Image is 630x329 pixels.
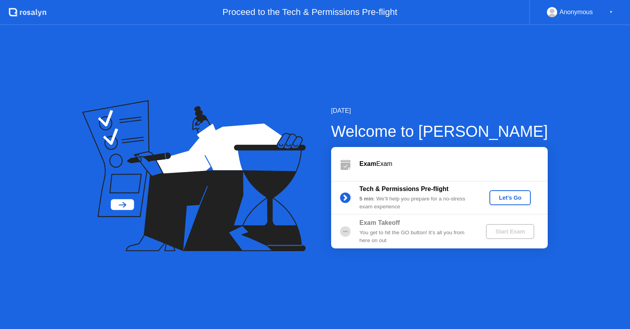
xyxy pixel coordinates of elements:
div: Let's Go [493,195,528,201]
b: Tech & Permissions Pre-flight [359,186,448,192]
div: Start Exam [489,228,531,235]
div: : We’ll help you prepare for a no-stress exam experience [359,195,473,211]
button: Let's Go [489,190,531,205]
div: ▼ [609,7,613,17]
div: Welcome to [PERSON_NAME] [331,119,548,143]
b: Exam [359,160,376,167]
div: Anonymous [560,7,593,17]
div: You get to hit the GO button! It’s all you from here on out [359,229,473,245]
button: Start Exam [486,224,534,239]
div: [DATE] [331,106,548,116]
b: 5 min [359,196,374,202]
div: Exam [359,159,548,169]
b: Exam Takeoff [359,219,400,226]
